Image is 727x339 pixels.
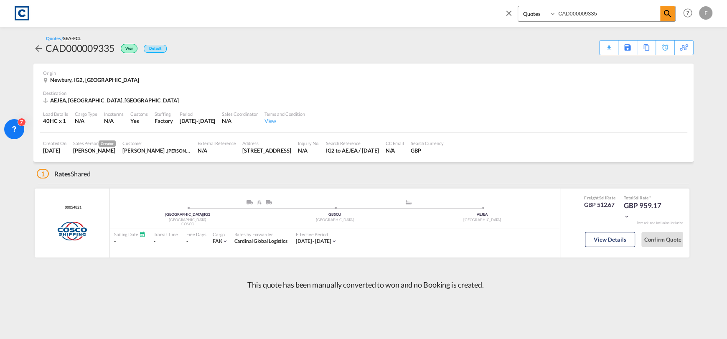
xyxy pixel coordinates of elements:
span: Sell [599,195,606,200]
div: Contract / Rate Agreement / Tariff / Spot Pricing Reference Number: 00054821 [63,205,81,210]
span: Won [125,46,135,54]
img: RAIL [257,200,261,204]
span: FAK [213,238,222,244]
div: 40HC x 1 [43,117,68,125]
div: Inquiry No. [298,140,319,146]
div: IG2 to AEJEA / 14 Aug 2025 [326,147,379,154]
div: Sailing Date [114,231,145,237]
span: Creator [99,140,116,147]
div: GBP 512.67 [584,201,615,209]
div: CC Email [386,140,404,146]
div: View [264,117,305,125]
div: Pickup ModeService Type Berkshire, England,TruckRail; Truck [188,200,335,209]
div: N/A [75,117,97,125]
div: Shared [37,169,91,178]
div: Customer [122,140,191,146]
div: Default [144,45,167,53]
div: N/A [222,117,257,125]
div: Sales Coordinator [222,111,257,117]
div: Search Currency [411,140,444,146]
span: SEA-FCL [63,36,81,41]
div: Terms and Condition [264,111,305,117]
span: [PERSON_NAME] [167,147,202,154]
div: CAD000009335 [46,41,114,55]
div: 31 Aug 2025 [180,117,216,125]
div: GBSOU [261,212,408,217]
div: Won [114,41,140,55]
div: Load Details [43,111,68,117]
div: Yes [130,117,148,125]
button: Confirm Quote [641,232,683,247]
span: Newbury, IG2, [GEOGRAPHIC_DATA] [50,76,139,83]
div: UNIT 3, WILLOW HOUSE, RIVER GARDENS, NORTH FELTHAM TRADING ESTATE, FELTHAM, TW14 0RD [242,147,291,154]
div: Stuffing [155,111,173,117]
div: Cardinal Global Logistics [234,238,287,245]
span: icon-magnify [660,6,675,21]
div: [GEOGRAPHIC_DATA] [409,217,556,223]
div: F [699,6,712,20]
img: 1fdb9190129311efbfaf67cbb4249bed.jpeg [13,4,31,23]
div: Help [681,6,699,21]
div: Transit Time [154,231,178,237]
img: ROAD [247,200,253,204]
img: COSCO [56,221,87,242]
div: Sales Person [73,140,116,147]
div: AHMAD . [122,147,191,154]
div: Incoterms [104,111,124,117]
div: Lauren Prentice [73,147,116,154]
div: Quotes /SEA-FCL [46,35,81,41]
div: Address [242,140,291,146]
span: 1 [37,169,49,178]
div: Customs [130,111,148,117]
md-icon: Schedules Available [139,231,145,237]
div: AEJEA [409,212,556,217]
div: N/A [198,147,236,154]
div: N/A [298,147,319,154]
div: Quote PDF is not available at this time [604,41,614,48]
span: Subject to Remarks [648,195,651,200]
div: 01 Aug 2025 - 31 Aug 2025 [296,238,331,245]
md-icon: icon-download [604,42,614,48]
div: GBP 959.17 [624,201,666,221]
div: COSCO [114,222,261,227]
span: Sell [633,195,640,200]
md-icon: icon-arrow-left [33,43,43,54]
button: View Details [585,232,635,247]
div: Period [180,111,216,117]
div: Rates by Forwarder [234,231,287,237]
md-icon: assets/icons/custom/ship-fill.svg [404,200,414,204]
div: Newbury, IG2, United Kingdom [43,76,141,84]
md-icon: icon-chevron-down [624,214,630,219]
md-icon: icon-close [504,8,513,18]
div: N/A [386,147,404,154]
md-icon: icon-chevron-down [331,238,337,244]
div: Destination [43,90,684,96]
div: - [186,238,188,245]
div: Free Days [186,231,206,237]
span: [DATE] - [DATE] [296,238,331,244]
input: Enter Quotation Number [556,6,660,21]
div: icon-arrow-left [33,41,46,55]
md-icon: icon-magnify [663,9,673,19]
img: ROAD [266,200,272,204]
div: [GEOGRAPHIC_DATA] [261,217,408,223]
div: Cargo Type [75,111,97,117]
div: Freight Rate [584,195,615,201]
div: 14 Aug 2025 [43,147,66,154]
span: IG2 [204,212,210,217]
span: 00054821 [63,205,81,210]
div: Remark and Inclusion included [630,221,689,225]
div: - [114,238,145,245]
div: Effective Period [296,231,337,237]
span: Help [681,6,695,20]
div: [GEOGRAPHIC_DATA] [114,217,261,223]
div: Cargo [213,231,228,237]
span: [GEOGRAPHIC_DATA] [165,212,204,217]
div: Search Reference [326,140,379,146]
span: Rates [54,170,71,178]
div: GBP [411,147,444,154]
md-icon: icon-chevron-down [222,238,228,244]
div: N/A [104,117,114,125]
div: External Reference [198,140,236,146]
